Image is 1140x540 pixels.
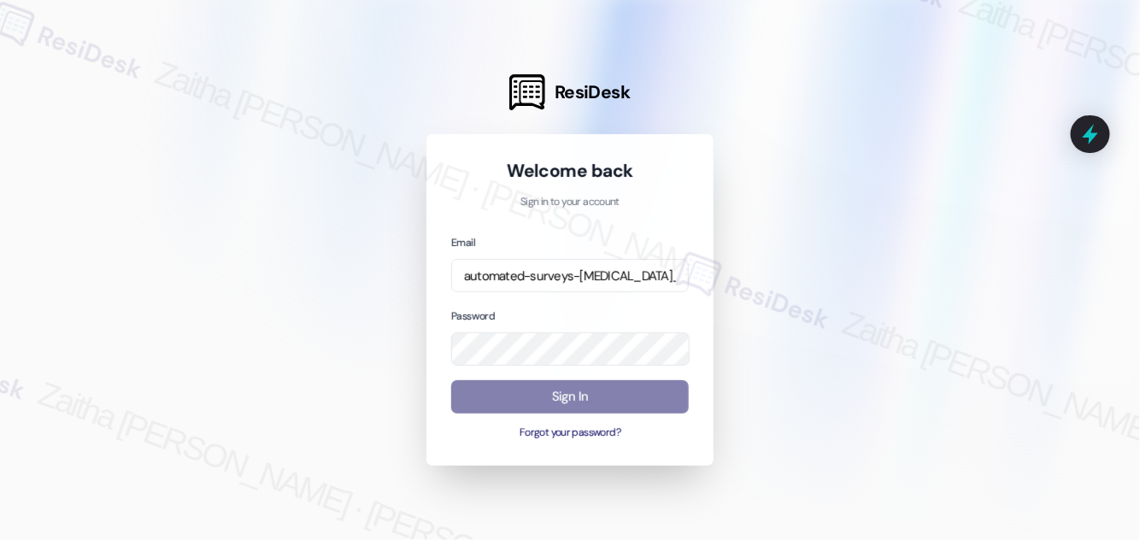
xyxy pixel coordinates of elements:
label: Email [451,236,475,249]
button: Sign In [451,380,689,414]
p: Sign in to your account [451,195,689,210]
h1: Welcome back [451,159,689,183]
img: ResiDesk Logo [509,74,545,110]
input: name@example.com [451,259,689,292]
span: ResiDesk [555,80,631,104]
button: Forgot your password? [451,426,689,441]
label: Password [451,309,495,323]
